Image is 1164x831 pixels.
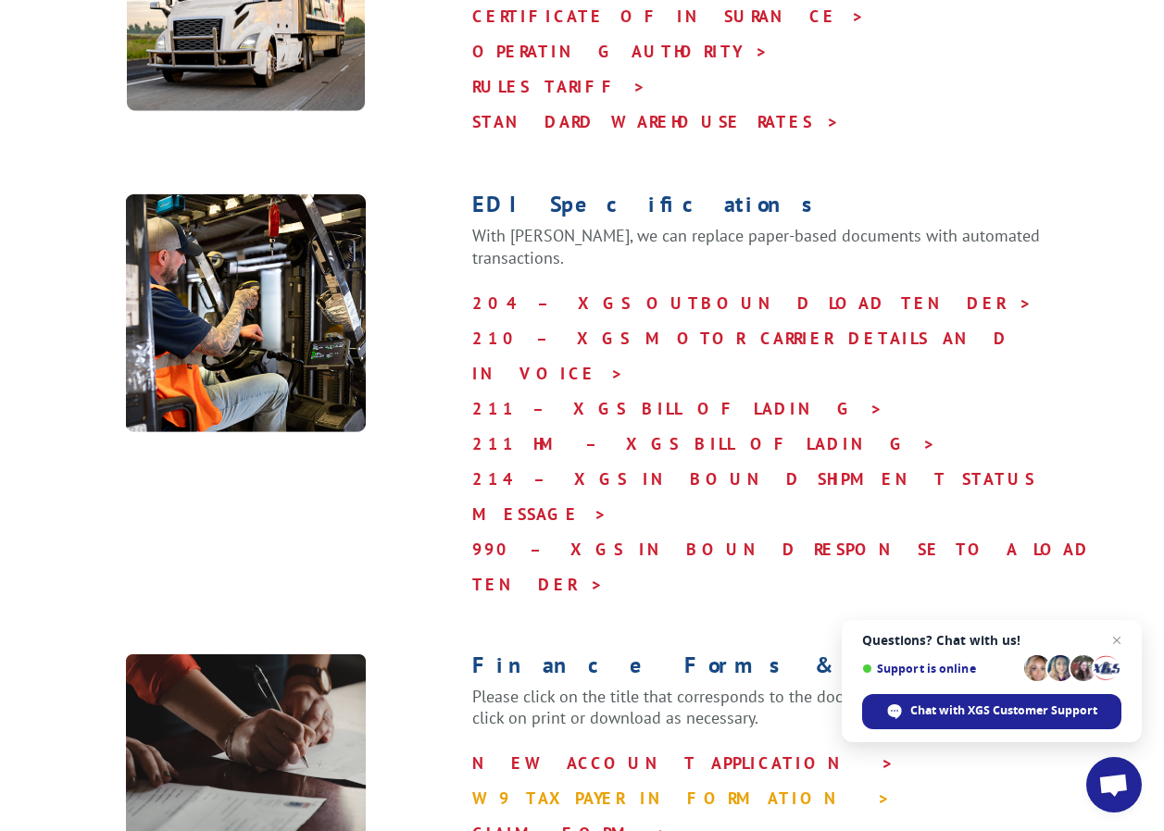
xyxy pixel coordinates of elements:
a: RULES TARIFF > [472,76,646,97]
a: 204 – XGS OUTBOUND LOAD TENDER > [472,292,1033,314]
p: With [PERSON_NAME], we can replace paper-based documents with automated transactions. [472,225,1132,286]
a: 214 – XGS INBOUND SHIPMENT STATUS MESSAGE > [472,468,1034,525]
a: W9 TAXPAYER INFORMATION > [472,788,891,809]
span: Support is online [862,662,1018,676]
a: OPERATING AUTHORITY > [472,41,769,62]
span: Chat with XGS Customer Support [862,694,1121,729]
span: Questions? Chat with us! [862,633,1121,648]
h1: Finance Forms & Docs [472,654,1132,686]
a: STANDARD WAREHOUSE RATES > [472,111,840,132]
a: CERTIFICATE OF INSURANCE > [472,6,865,27]
a: 211 HM – XGS BILL OF LADING > [472,433,936,454]
a: 210 – XGS MOTOR CARRIER DETAILS AND INVOICE > [472,328,1009,384]
a: 990 – XGS INBOUND RESPONSE TO A LOAD TENDER > [472,539,1091,595]
a: Open chat [1086,757,1142,812]
a: NEW ACCOUNT APPLICATION > [472,752,895,774]
h1: EDI Specifications [472,193,1132,225]
img: XpressGlobalSystems_Resources_EDI [126,193,366,433]
span: Chat with XGS Customer Support [910,702,1097,719]
p: Please click on the title that corresponds to the document you would like to view, and then click... [472,686,1132,747]
a: 211 – XGS BILL OF LADING > [472,398,883,419]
